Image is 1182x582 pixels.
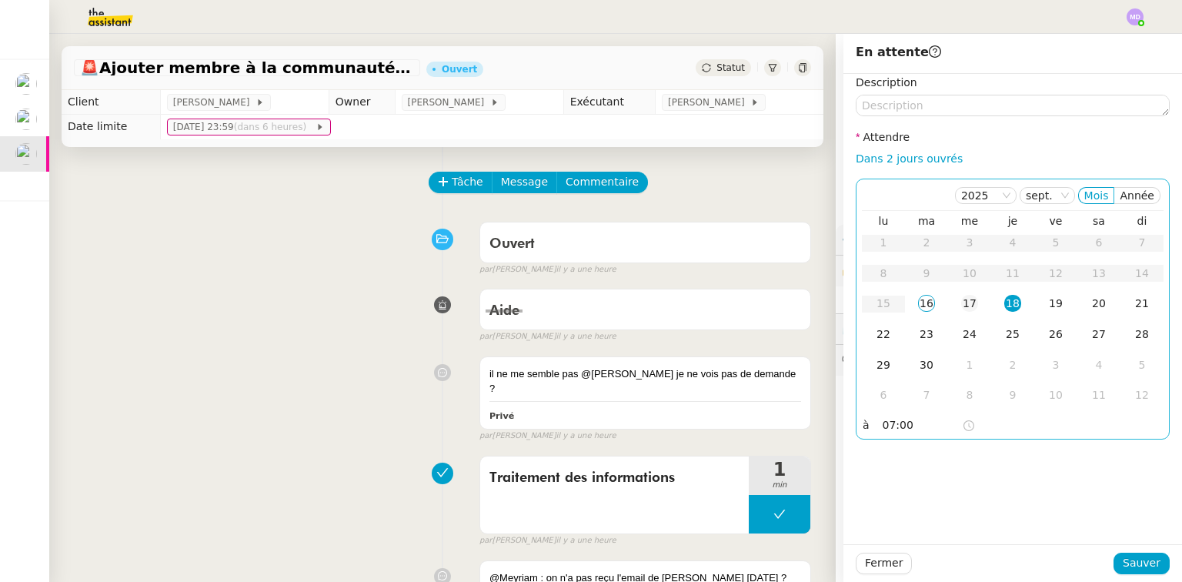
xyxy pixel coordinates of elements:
[1120,289,1164,319] td: 21/09/2025
[948,350,991,381] td: 01/10/2025
[234,122,309,132] span: (dans 6 heures)
[479,330,616,343] small: [PERSON_NAME]
[961,188,1010,203] nz-select-item: 2025
[905,350,948,381] td: 30/09/2025
[556,534,616,547] span: il y a une heure
[1120,189,1154,202] span: Année
[749,460,810,479] span: 1
[1047,356,1064,373] div: 3
[1077,214,1120,228] th: sam.
[856,76,917,89] label: Description
[1114,553,1170,574] button: Sauver
[501,173,548,191] span: Message
[489,366,801,396] div: il ne me semble pas @[PERSON_NAME] je ne vois pas de demande ?
[492,172,557,193] button: Message
[875,326,892,343] div: 22
[948,380,991,411] td: 08/10/2025
[329,90,395,115] td: Owner
[905,289,948,319] td: 16/09/2025
[1090,356,1107,373] div: 4
[452,173,483,191] span: Tâche
[836,256,1182,286] div: 🔐Données client
[429,172,492,193] button: Tâche
[856,553,912,574] button: Fermer
[15,143,37,165] img: users%2FDBF5gIzOT6MfpzgDQC7eMkIK8iA3%2Favatar%2Fd943ca6c-06ba-4e73-906b-d60e05e423d3
[862,380,905,411] td: 06/10/2025
[918,295,935,312] div: 16
[1134,326,1150,343] div: 28
[556,263,616,276] span: il y a une heure
[556,172,648,193] button: Commentaire
[1120,350,1164,381] td: 05/10/2025
[863,416,870,434] span: à
[173,119,316,135] span: [DATE] 23:59
[918,386,935,403] div: 7
[842,353,968,366] span: 💬
[556,430,616,443] span: il y a une heure
[842,323,948,335] span: ⏲️
[1004,356,1021,373] div: 2
[479,263,492,276] span: par
[1120,214,1164,228] th: dim.
[1034,214,1077,228] th: ven.
[1084,189,1109,202] span: Mois
[948,214,991,228] th: mer.
[1090,326,1107,343] div: 27
[1134,295,1150,312] div: 21
[842,231,922,249] span: ⚙️
[1120,380,1164,411] td: 12/10/2025
[905,380,948,411] td: 07/10/2025
[1077,319,1120,350] td: 27/09/2025
[489,237,535,251] span: Ouvert
[442,65,477,74] div: Ouvert
[883,416,962,434] input: Heure
[479,330,492,343] span: par
[856,152,963,165] a: Dans 2 jours ouvrés
[918,326,935,343] div: 23
[479,430,616,443] small: [PERSON_NAME]
[961,326,978,343] div: 24
[1077,350,1120,381] td: 04/10/2025
[1120,319,1164,350] td: 28/09/2025
[961,356,978,373] div: 1
[1034,289,1077,319] td: 19/09/2025
[875,386,892,403] div: 6
[1004,386,1021,403] div: 9
[1047,295,1064,312] div: 19
[991,350,1034,381] td: 02/10/2025
[479,430,492,443] span: par
[489,467,740,490] span: Traitement des informations
[862,319,905,350] td: 22/09/2025
[479,263,616,276] small: [PERSON_NAME]
[1034,319,1077,350] td: 26/09/2025
[875,356,892,373] div: 29
[836,225,1182,255] div: ⚙️Procédures
[905,214,948,228] th: mar.
[991,319,1034,350] td: 25/09/2025
[836,345,1182,375] div: 💬Commentaires 3
[1090,386,1107,403] div: 11
[556,330,616,343] span: il y a une heure
[991,380,1034,411] td: 09/10/2025
[15,109,37,130] img: users%2F9mvJqJUvllffspLsQzytnd0Nt4c2%2Favatar%2F82da88e3-d90d-4e39-b37d-dcb7941179ae
[566,173,639,191] span: Commentaire
[836,314,1182,344] div: ⏲️Tâches 2:38
[668,95,750,110] span: [PERSON_NAME]
[905,319,948,350] td: 23/09/2025
[948,319,991,350] td: 24/09/2025
[856,131,910,143] label: Attendre
[961,386,978,403] div: 8
[173,95,255,110] span: [PERSON_NAME]
[489,304,519,318] span: Aide
[948,289,991,319] td: 17/09/2025
[1090,295,1107,312] div: 20
[80,59,99,77] span: 🚨
[1034,350,1077,381] td: 03/10/2025
[1134,386,1150,403] div: 12
[563,90,655,115] td: Exécutant
[1004,295,1021,312] div: 18
[62,115,160,139] td: Date limite
[479,534,492,547] span: par
[1077,289,1120,319] td: 20/09/2025
[408,95,490,110] span: [PERSON_NAME]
